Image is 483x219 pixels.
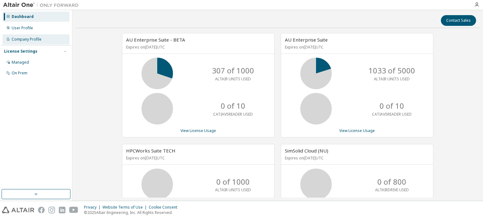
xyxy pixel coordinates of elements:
div: Cookie Consent [149,205,181,210]
p: 0 of 800 [377,176,406,187]
p: 1033 of 5000 [369,65,415,76]
p: Expires on [DATE] UTC [126,155,269,161]
span: HPCWorks Suite TECH [126,147,175,154]
p: 0 of 1000 [216,176,250,187]
p: ALTAIR UNITS USED [374,76,410,82]
p: Expires on [DATE] UTC [285,44,428,50]
div: Dashboard [12,14,34,19]
p: ALTAIR UNITS USED [215,187,251,193]
img: youtube.svg [69,207,78,213]
img: altair_logo.svg [2,207,34,213]
a: View License Usage [180,128,216,133]
div: Privacy [84,205,103,210]
div: User Profile [12,26,33,31]
div: On Prem [12,71,27,76]
div: Website Terms of Use [103,205,149,210]
div: Managed [12,60,29,65]
p: © 2025 Altair Engineering, Inc. All Rights Reserved. [84,210,181,215]
p: Expires on [DATE] UTC [285,155,428,161]
span: SimSolid Cloud (NU) [285,147,328,154]
img: Altair One [3,2,82,8]
button: Contact Sales [441,15,476,26]
p: 0 of 10 [380,101,404,111]
a: View License Usage [339,128,375,133]
img: instagram.svg [48,207,55,213]
span: AU Enterprise Suite - BETA [126,37,185,43]
p: 0 of 10 [221,101,245,111]
p: Expires on [DATE] UTC [126,44,269,50]
p: ALTAIRDRIVE USED [375,187,409,193]
p: CATIAV5READER USED [372,112,412,117]
div: License Settings [4,49,37,54]
p: 307 of 1000 [212,65,254,76]
p: ALTAIR UNITS USED [215,76,251,82]
img: facebook.svg [38,207,45,213]
img: linkedin.svg [59,207,65,213]
p: CATIAV5READER USED [213,112,253,117]
div: Company Profile [12,37,42,42]
span: AU Enterprise Suite [285,37,328,43]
